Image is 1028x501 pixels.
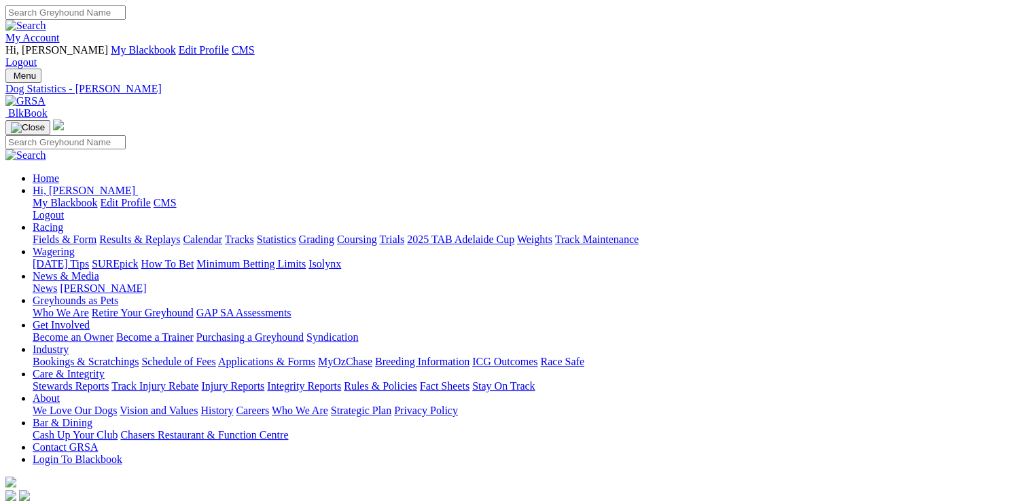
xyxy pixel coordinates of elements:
[232,44,255,56] a: CMS
[33,405,117,416] a: We Love Our Dogs
[5,135,126,149] input: Search
[33,417,92,428] a: Bar & Dining
[101,197,151,208] a: Edit Profile
[154,197,177,208] a: CMS
[33,185,135,196] span: Hi, [PERSON_NAME]
[299,234,334,245] a: Grading
[33,197,98,208] a: My Blackbook
[33,319,90,331] a: Get Involved
[5,44,108,56] span: Hi, [PERSON_NAME]
[407,234,514,245] a: 2025 TAB Adelaide Cup
[111,380,198,392] a: Track Injury Rebate
[5,490,16,501] img: facebook.svg
[8,107,48,119] span: BlkBook
[33,172,59,184] a: Home
[267,380,341,392] a: Integrity Reports
[33,356,139,367] a: Bookings & Scratchings
[196,307,291,318] a: GAP SA Assessments
[33,429,1023,441] div: Bar & Dining
[196,331,304,343] a: Purchasing a Greyhound
[33,344,69,355] a: Industry
[236,405,269,416] a: Careers
[5,107,48,119] a: BlkBook
[196,258,306,270] a: Minimum Betting Limits
[257,234,296,245] a: Statistics
[33,258,1023,270] div: Wagering
[33,282,1023,295] div: News & Media
[33,270,99,282] a: News & Media
[33,441,98,453] a: Contact GRSA
[5,56,37,68] a: Logout
[116,331,194,343] a: Become a Trainer
[5,20,46,32] img: Search
[14,71,36,81] span: Menu
[11,122,45,133] img: Close
[53,119,64,130] img: logo-grsa-white.png
[33,307,89,318] a: Who We Are
[394,405,458,416] a: Privacy Policy
[92,258,138,270] a: SUREpick
[337,234,377,245] a: Coursing
[331,405,391,416] a: Strategic Plan
[33,453,122,465] a: Login To Blackbook
[33,380,109,392] a: Stewards Reports
[141,356,215,367] a: Schedule of Fees
[218,356,315,367] a: Applications & Forms
[201,380,264,392] a: Injury Reports
[272,405,328,416] a: Who We Are
[120,429,288,441] a: Chasers Restaurant & Function Centre
[33,258,89,270] a: [DATE] Tips
[5,120,50,135] button: Toggle navigation
[472,356,537,367] a: ICG Outcomes
[33,331,113,343] a: Become an Owner
[120,405,198,416] a: Vision and Values
[5,95,46,107] img: GRSA
[33,368,105,379] a: Care & Integrity
[5,149,46,162] img: Search
[33,221,63,233] a: Racing
[33,392,60,404] a: About
[5,32,60,43] a: My Account
[306,331,358,343] a: Syndication
[19,490,30,501] img: twitter.svg
[33,234,96,245] a: Fields & Form
[33,429,118,441] a: Cash Up Your Club
[33,197,1023,221] div: Hi, [PERSON_NAME]
[33,307,1023,319] div: Greyhounds as Pets
[33,246,75,257] a: Wagering
[225,234,254,245] a: Tracks
[33,185,138,196] a: Hi, [PERSON_NAME]
[33,380,1023,392] div: Care & Integrity
[379,234,404,245] a: Trials
[555,234,639,245] a: Track Maintenance
[517,234,552,245] a: Weights
[318,356,372,367] a: MyOzChase
[5,477,16,487] img: logo-grsa-white.png
[141,258,194,270] a: How To Bet
[375,356,469,367] a: Breeding Information
[33,405,1023,417] div: About
[33,234,1023,246] div: Racing
[200,405,233,416] a: History
[92,307,194,318] a: Retire Your Greyhound
[5,69,41,83] button: Toggle navigation
[33,356,1023,368] div: Industry
[111,44,176,56] a: My Blackbook
[33,282,57,294] a: News
[472,380,535,392] a: Stay On Track
[5,44,1023,69] div: My Account
[99,234,180,245] a: Results & Replays
[420,380,469,392] a: Fact Sheets
[344,380,417,392] a: Rules & Policies
[33,295,118,306] a: Greyhounds as Pets
[540,356,584,367] a: Race Safe
[5,83,1023,95] a: Dog Statistics - [PERSON_NAME]
[33,209,64,221] a: Logout
[308,258,341,270] a: Isolynx
[183,234,222,245] a: Calendar
[60,282,146,294] a: [PERSON_NAME]
[33,331,1023,344] div: Get Involved
[5,5,126,20] input: Search
[179,44,229,56] a: Edit Profile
